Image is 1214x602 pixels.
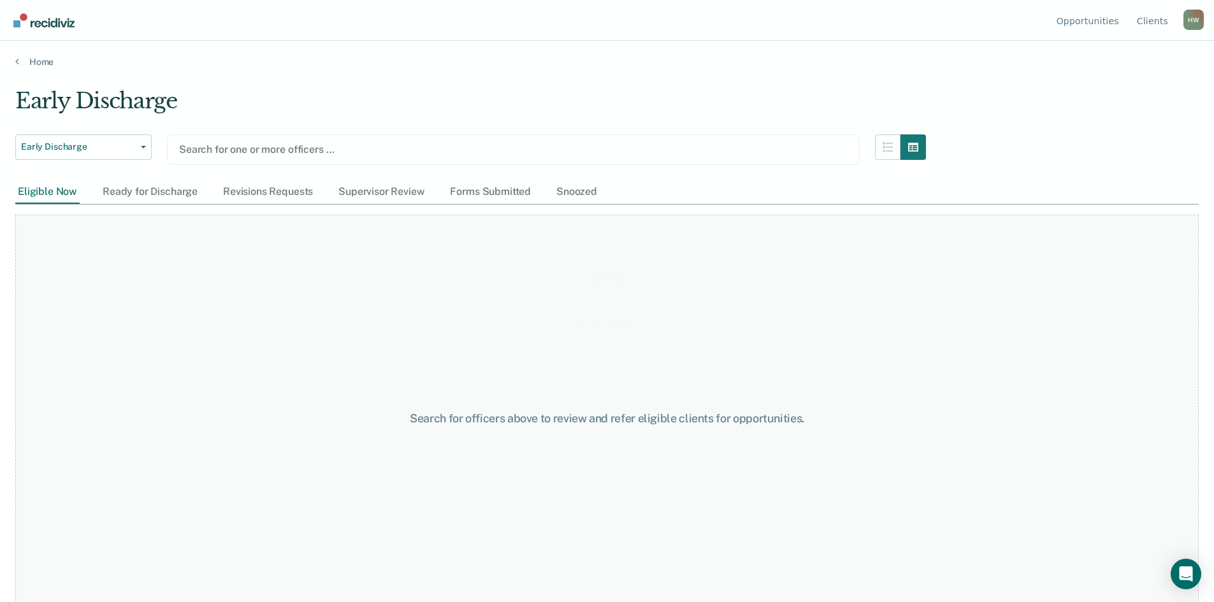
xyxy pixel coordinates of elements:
[336,180,427,204] div: Supervisor Review
[1183,10,1204,30] button: Profile dropdown button
[447,180,533,204] div: Forms Submitted
[15,56,1199,68] a: Home
[100,180,200,204] div: Ready for Discharge
[1183,10,1204,30] div: H W
[15,134,152,160] button: Early Discharge
[1171,559,1201,589] div: Open Intercom Messenger
[554,180,600,204] div: Snoozed
[312,412,903,426] div: Search for officers above to review and refer eligible clients for opportunities.
[220,180,315,204] div: Revisions Requests
[15,88,926,124] div: Early Discharge
[21,141,136,152] span: Early Discharge
[13,13,75,27] img: Recidiviz
[15,180,80,204] div: Eligible Now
